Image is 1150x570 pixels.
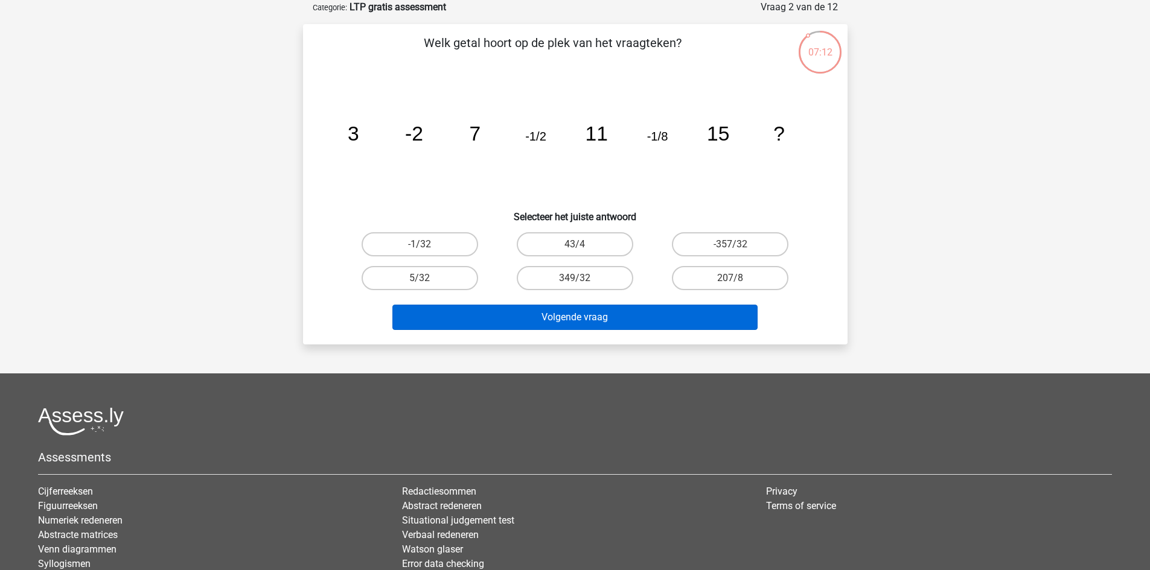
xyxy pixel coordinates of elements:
[350,1,446,13] strong: LTP gratis assessment
[322,34,783,70] p: Welk getal hoort op de plek van het vraagteken?
[707,122,729,145] tspan: 15
[672,232,788,256] label: -357/32
[766,486,797,497] a: Privacy
[362,266,478,290] label: 5/32
[402,500,482,511] a: Abstract redeneren
[402,558,484,569] a: Error data checking
[38,500,98,511] a: Figuurreeksen
[347,122,359,145] tspan: 3
[647,130,668,143] tspan: -1/8
[402,543,463,555] a: Watson glaser
[517,266,633,290] label: 349/32
[766,500,836,511] a: Terms of service
[525,130,546,143] tspan: -1/2
[672,266,788,290] label: 207/8
[469,122,481,145] tspan: 7
[517,232,633,256] label: 43/4
[585,122,607,145] tspan: 11
[402,529,479,540] a: Verbaal redeneren
[402,486,476,497] a: Redactiesommen
[38,543,117,555] a: Venn diagrammen
[38,529,118,540] a: Abstracte matrices
[313,3,347,12] small: Categorie:
[322,201,828,223] h6: Selecteer het juiste antwoord
[38,407,124,435] img: Assessly logo
[38,558,91,569] a: Syllogismen
[797,30,843,60] div: 07:12
[392,305,758,330] button: Volgende vraag
[402,515,514,526] a: Situational judgement test
[405,122,423,145] tspan: -2
[773,122,785,145] tspan: ?
[38,515,123,526] a: Numeriek redeneren
[38,486,93,497] a: Cijferreeksen
[38,450,1112,464] h5: Assessments
[362,232,478,256] label: -1/32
